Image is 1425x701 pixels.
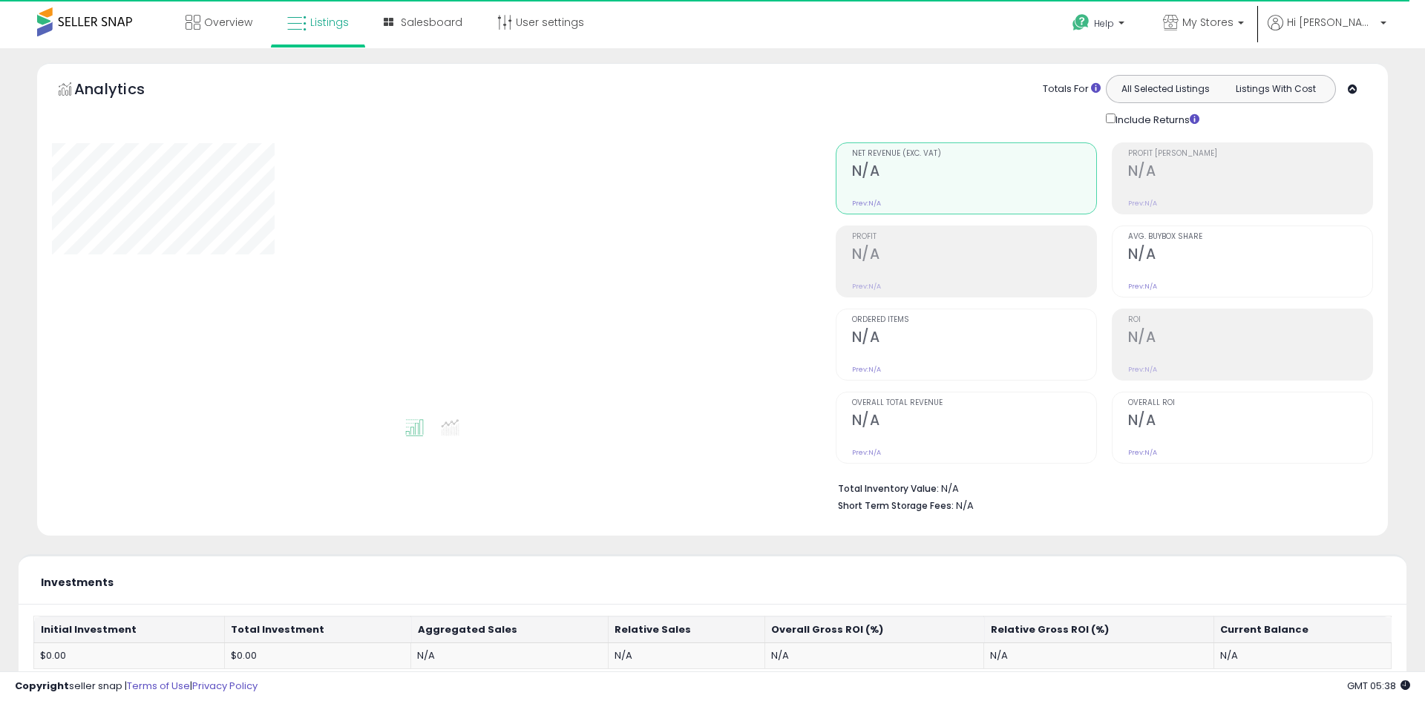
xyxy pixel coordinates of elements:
[838,478,1362,496] li: N/A
[1287,15,1376,30] span: Hi [PERSON_NAME]
[224,642,410,669] td: $0.00
[1094,17,1114,30] span: Help
[1128,150,1372,158] span: Profit [PERSON_NAME]
[1182,15,1234,30] span: My Stores
[1110,79,1221,99] button: All Selected Listings
[852,199,881,208] small: Prev: N/A
[1095,111,1217,128] div: Include Returns
[204,15,252,30] span: Overview
[1128,282,1157,291] small: Prev: N/A
[956,498,974,513] span: N/A
[838,499,954,512] b: Short Term Storage Fees:
[1268,15,1386,48] a: Hi [PERSON_NAME]
[1061,2,1139,48] a: Help
[852,150,1096,158] span: Net Revenue (Exc. VAT)
[1128,246,1372,266] h2: N/A
[852,365,881,374] small: Prev: N/A
[1213,616,1391,643] th: Current Balance
[1347,679,1410,693] span: 2025-08-18 05:38 GMT
[852,329,1096,349] h2: N/A
[852,162,1096,182] h2: N/A
[852,246,1096,266] h2: N/A
[411,642,609,669] td: N/A
[1220,79,1331,99] button: Listings With Cost
[1213,642,1391,669] td: N/A
[984,642,1214,669] td: N/A
[192,679,258,693] a: Privacy Policy
[764,616,983,643] th: Overall Gross ROI (%)
[411,616,609,643] th: Aggregated Sales
[1128,448,1157,457] small: Prev: N/A
[15,679,258,694] div: seller snap | |
[1128,316,1372,324] span: ROI
[1072,13,1090,32] i: Get Help
[1128,412,1372,432] h2: N/A
[852,233,1096,241] span: Profit
[1043,82,1101,96] div: Totals For
[1128,233,1372,241] span: Avg. Buybox Share
[608,642,764,669] td: N/A
[1128,162,1372,182] h2: N/A
[852,282,881,291] small: Prev: N/A
[34,642,225,669] td: $0.00
[852,316,1096,324] span: Ordered Items
[401,15,462,30] span: Salesboard
[984,616,1214,643] th: Relative Gross ROI (%)
[838,482,939,495] b: Total Inventory Value:
[764,642,983,669] td: N/A
[852,399,1096,407] span: Overall Total Revenue
[34,616,225,643] th: Initial Investment
[224,616,410,643] th: Total Investment
[1128,329,1372,349] h2: N/A
[1128,365,1157,374] small: Prev: N/A
[852,412,1096,432] h2: N/A
[608,616,764,643] th: Relative Sales
[310,15,349,30] span: Listings
[15,679,69,693] strong: Copyright
[41,577,114,588] h5: Investments
[127,679,190,693] a: Terms of Use
[74,79,174,103] h5: Analytics
[852,448,881,457] small: Prev: N/A
[1128,199,1157,208] small: Prev: N/A
[1128,399,1372,407] span: Overall ROI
